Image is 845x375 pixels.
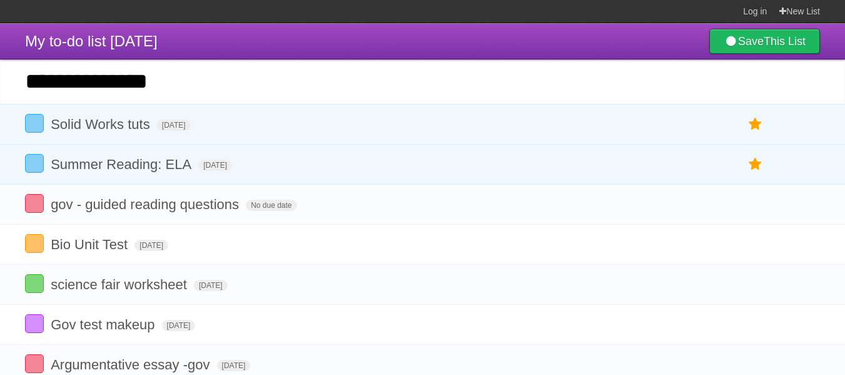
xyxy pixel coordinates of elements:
span: Gov test makeup [51,317,158,332]
span: My to-do list [DATE] [25,33,158,49]
span: gov - guided reading questions [51,197,242,212]
label: Star task [744,154,767,175]
a: SaveThis List [709,29,820,54]
label: Star task [744,114,767,135]
span: Summer Reading: ELA [51,157,195,172]
label: Done [25,354,44,373]
label: Done [25,114,44,133]
span: [DATE] [162,320,196,331]
span: Bio Unit Test [51,237,131,252]
span: Argumentative essay -gov [51,357,213,372]
label: Done [25,234,44,253]
span: Solid Works tuts [51,116,153,132]
label: Done [25,274,44,293]
label: Done [25,154,44,173]
span: [DATE] [134,240,168,251]
span: [DATE] [217,360,251,371]
span: science fair worksheet [51,277,190,292]
label: Done [25,194,44,213]
span: [DATE] [157,120,191,131]
span: [DATE] [198,160,232,171]
span: [DATE] [194,280,228,291]
b: This List [764,35,806,48]
span: No due date [246,200,296,211]
label: Done [25,314,44,333]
